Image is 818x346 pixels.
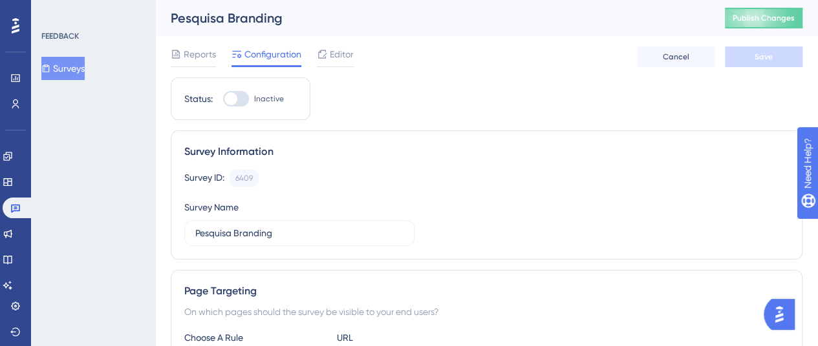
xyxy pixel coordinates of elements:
[184,283,789,299] div: Page Targeting
[41,57,85,80] button: Surveys
[184,144,789,159] div: Survey Information
[254,94,284,104] span: Inactive
[764,295,802,334] iframe: UserGuiding AI Assistant Launcher
[184,330,327,345] div: Choose A Rule
[733,13,795,23] span: Publish Changes
[184,91,213,107] div: Status:
[184,170,224,187] div: Survey ID:
[235,173,253,183] div: 6409
[637,46,715,67] button: Cancel
[184,199,239,215] div: Survey Name
[330,46,354,62] span: Editor
[337,330,479,345] div: URL
[725,8,802,28] button: Publish Changes
[663,52,689,62] span: Cancel
[195,226,404,240] input: Type your Survey name
[184,304,789,320] div: On which pages should the survey be visible to your end users?
[184,46,216,62] span: Reports
[755,52,773,62] span: Save
[244,46,301,62] span: Configuration
[30,3,81,19] span: Need Help?
[41,31,79,41] div: FEEDBACK
[171,9,693,27] div: Pesquisa Branding
[725,46,802,67] button: Save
